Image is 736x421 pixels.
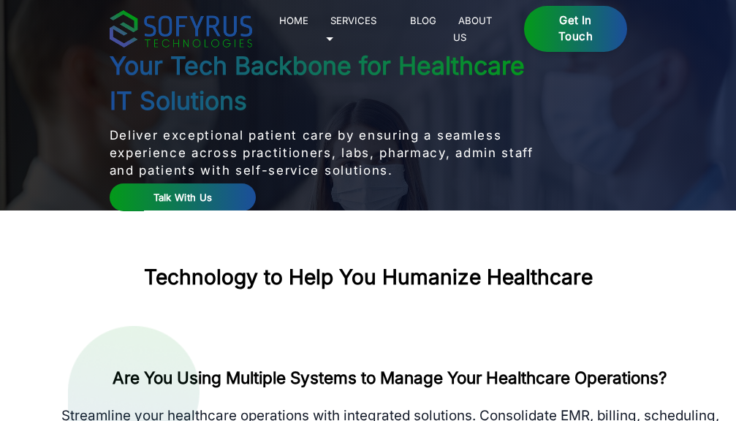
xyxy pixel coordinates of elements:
[110,126,541,179] p: Deliver exceptional patient care by ensuring a seamless experience across practitioners, labs, ph...
[274,12,314,29] a: Home
[453,12,493,45] a: About Us
[524,6,626,53] a: Get in Touch
[110,183,257,212] a: Talk With Us
[55,367,725,389] h2: Are You Using Multiple Systems to Manage Your Healthcare Operations?
[405,12,442,29] a: Blog
[645,330,736,399] iframe: chat widget
[325,12,377,45] a: Services 🞃
[144,265,593,290] h2: Technology to Help You Humanize Healthcare
[110,10,252,48] img: sofyrus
